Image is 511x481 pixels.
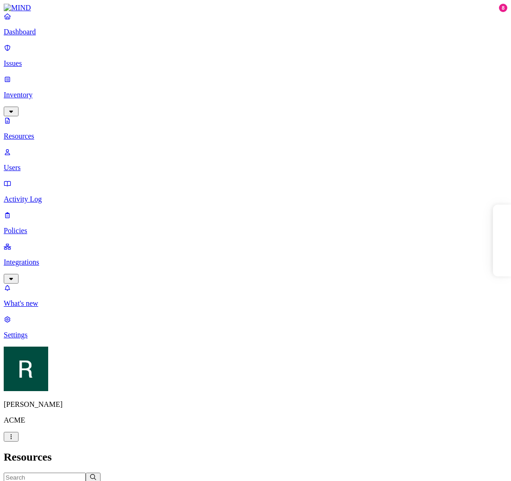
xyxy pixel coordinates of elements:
p: Activity Log [4,195,507,203]
p: Dashboard [4,28,507,36]
a: Integrations [4,242,507,282]
p: Integrations [4,258,507,266]
a: Dashboard [4,12,507,36]
p: Inventory [4,91,507,99]
p: ACME [4,416,507,424]
img: Ron Rabinovich [4,347,48,391]
a: MIND [4,4,507,12]
p: Policies [4,227,507,235]
a: What's new [4,284,507,308]
a: Users [4,148,507,172]
p: Resources [4,132,507,140]
a: Policies [4,211,507,235]
a: Settings [4,315,507,339]
div: 8 [499,4,507,12]
p: What's new [4,299,507,308]
a: Activity Log [4,179,507,203]
p: Users [4,164,507,172]
a: Resources [4,116,507,140]
p: Settings [4,331,507,339]
p: [PERSON_NAME] [4,400,507,409]
a: Inventory [4,75,507,115]
p: Issues [4,59,507,68]
img: MIND [4,4,31,12]
h2: Resources [4,451,507,463]
a: Issues [4,44,507,68]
